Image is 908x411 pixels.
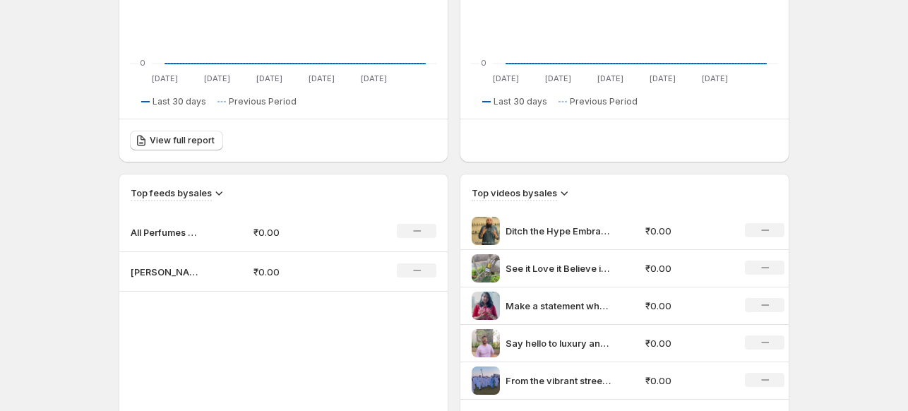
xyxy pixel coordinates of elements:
[472,254,500,282] img: See it Love it Believe it Real reviews from real customersour product speaks for itself
[472,367,500,395] img: From the vibrant streets of Dubai to the diverse spirit of India a one-of-a-kind fragrance
[702,73,728,83] text: [DATE]
[153,96,206,107] span: Last 30 days
[472,292,500,320] img: Make a statement wherever you go a perfect blend for those who seek an extra touch of radiance in...
[645,299,729,313] p: ₹0.00
[140,58,145,68] text: 0
[645,374,729,388] p: ₹0.00
[506,261,611,275] p: See it Love it Believe it Real reviews from real customersour product speaks for itself
[494,96,547,107] span: Last 30 days
[650,73,676,83] text: [DATE]
[481,58,486,68] text: 0
[204,73,230,83] text: [DATE]
[645,224,729,238] p: ₹0.00
[152,73,178,83] text: [DATE]
[506,374,611,388] p: From the vibrant streets of [GEOGRAPHIC_DATA] to the diverse spirit of India a one-of-a-kind frag...
[131,265,201,279] p: [PERSON_NAME] Perfumes
[472,329,500,357] img: Say hello to luxury and goodbye to high prices Skin-friendly attars perfect for every occasion at...
[597,73,623,83] text: [DATE]
[131,225,201,239] p: All Perfumes Generic
[130,131,223,150] a: View full report
[229,96,297,107] span: Previous Period
[131,186,212,200] h3: Top feeds by sales
[150,135,215,146] span: View full report
[506,299,611,313] p: Make a statement wherever you go a perfect blend for those who seek an extra touch of radiance in...
[545,73,571,83] text: [DATE]
[253,265,354,279] p: ₹0.00
[506,336,611,350] p: Say hello to luxury and goodbye to high prices Skin-friendly attars perfect for every occasion at...
[645,261,729,275] p: ₹0.00
[309,73,335,83] text: [DATE]
[361,73,387,83] text: [DATE]
[570,96,638,107] span: Previous Period
[256,73,282,83] text: [DATE]
[472,217,500,245] img: Ditch the Hype Embrace the Unique Here are 3 reasons why niche perfumes are better than designer ...
[472,186,557,200] h3: Top videos by sales
[253,225,354,239] p: ₹0.00
[493,73,519,83] text: [DATE]
[506,224,611,238] p: Ditch the Hype Embrace the Unique Here are 3 reasons why niche perfumes are better than designer ...
[645,336,729,350] p: ₹0.00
